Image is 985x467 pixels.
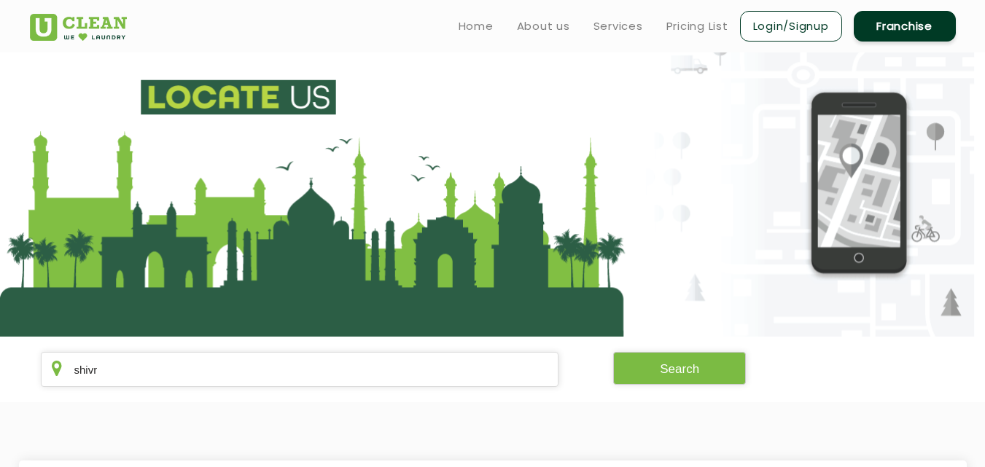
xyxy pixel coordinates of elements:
[30,14,127,41] img: UClean Laundry and Dry Cleaning
[666,17,728,35] a: Pricing List
[613,352,746,385] button: Search
[854,11,956,42] a: Franchise
[593,17,643,35] a: Services
[740,11,842,42] a: Login/Signup
[459,17,494,35] a: Home
[41,352,559,387] input: Enter city/area/pin Code
[517,17,570,35] a: About us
